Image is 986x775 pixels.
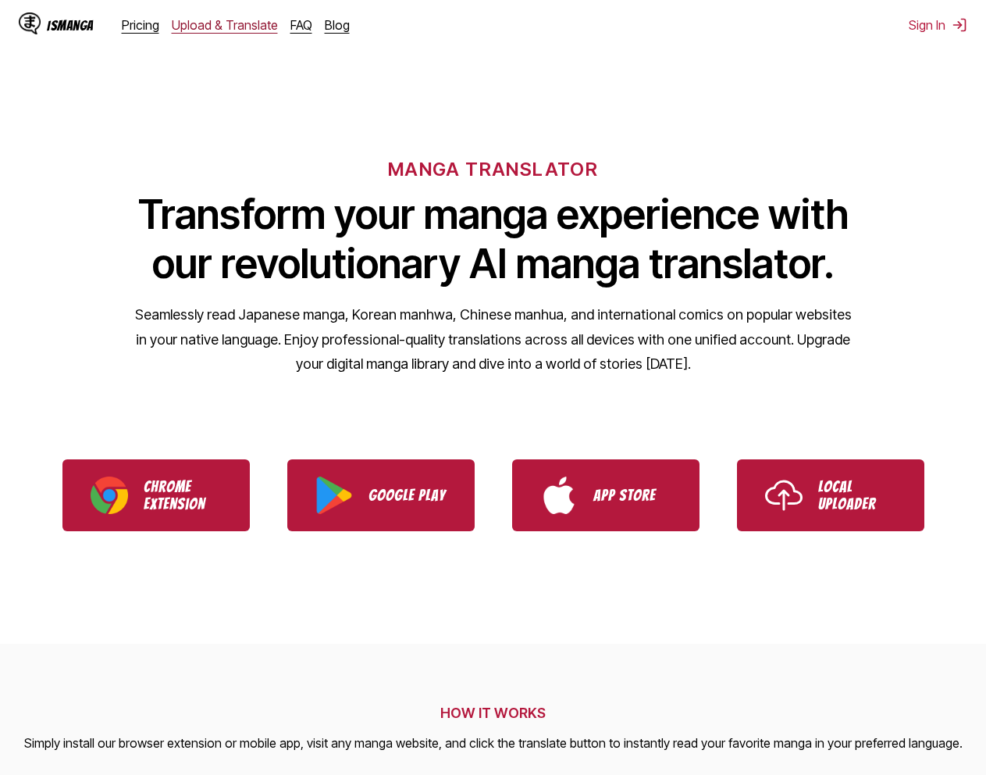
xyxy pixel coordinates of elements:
img: App Store logo [540,477,578,514]
p: App Store [593,487,671,504]
p: Chrome Extension [144,478,222,512]
img: Chrome logo [91,477,128,514]
a: FAQ [290,17,312,33]
h1: Transform your manga experience with our revolutionary AI manga translator. [134,190,853,288]
h6: MANGA TRANSLATOR [388,158,598,180]
p: Simply install our browser extension or mobile app, visit any manga website, and click the transl... [24,734,963,754]
a: Blog [325,17,350,33]
a: Download IsManga Chrome Extension [62,459,250,531]
div: IsManga [47,18,94,33]
button: Sign In [909,17,967,33]
a: Upload & Translate [172,17,278,33]
img: Sign out [952,17,967,33]
img: Google Play logo [315,477,353,514]
a: Use IsManga Local Uploader [737,459,924,531]
a: Download IsManga from Google Play [287,459,475,531]
img: IsManga Logo [19,12,41,34]
a: Pricing [122,17,159,33]
p: Seamlessly read Japanese manga, Korean manhwa, Chinese manhua, and international comics on popula... [134,302,853,377]
a: Download IsManga from App Store [512,459,699,531]
h2: HOW IT WORKS [24,705,963,721]
p: Local Uploader [818,478,896,512]
p: Google Play [368,487,447,504]
img: Upload icon [765,477,803,514]
a: IsManga LogoIsManga [19,12,122,37]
